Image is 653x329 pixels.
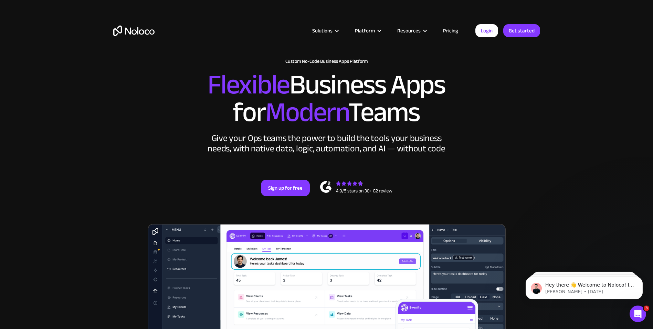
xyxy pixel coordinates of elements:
[261,180,310,196] a: Sign up for free
[630,306,646,322] iframe: Intercom live chat
[206,133,447,154] div: Give your Ops teams the power to build the tools your business needs, with native data, logic, au...
[355,26,375,35] div: Platform
[113,26,155,36] a: home
[265,87,348,138] span: Modern
[515,262,653,310] iframe: Intercom notifications message
[346,26,389,35] div: Platform
[208,59,289,110] span: Flexible
[475,24,498,37] a: Login
[644,306,649,311] span: 3
[397,26,421,35] div: Resources
[304,26,346,35] div: Solutions
[312,26,333,35] div: Solutions
[113,71,540,126] h2: Business Apps for Teams
[503,24,540,37] a: Get started
[434,26,467,35] a: Pricing
[389,26,434,35] div: Resources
